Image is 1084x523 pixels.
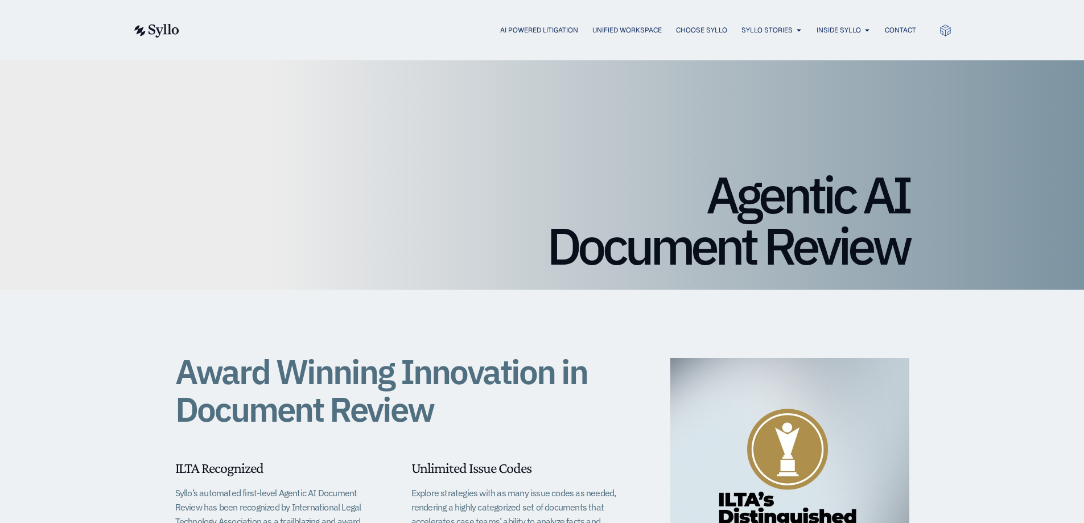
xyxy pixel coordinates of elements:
[411,460,531,476] span: Unlimited Issue Codes
[202,25,916,36] nav: Menu
[133,24,179,38] img: syllo
[500,25,578,35] a: AI Powered Litigation
[885,25,916,35] a: Contact
[741,25,793,35] a: Syllo Stories
[175,169,909,271] h1: Agentic AI Document Review
[817,25,861,35] a: Inside Syllo
[592,25,662,35] a: Unified Workspace
[676,25,727,35] a: Choose Syllo
[175,460,263,476] span: ILTA Recognized
[175,353,619,428] h1: Award Winning Innovation in Document Review
[202,25,916,36] div: Menu Toggle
